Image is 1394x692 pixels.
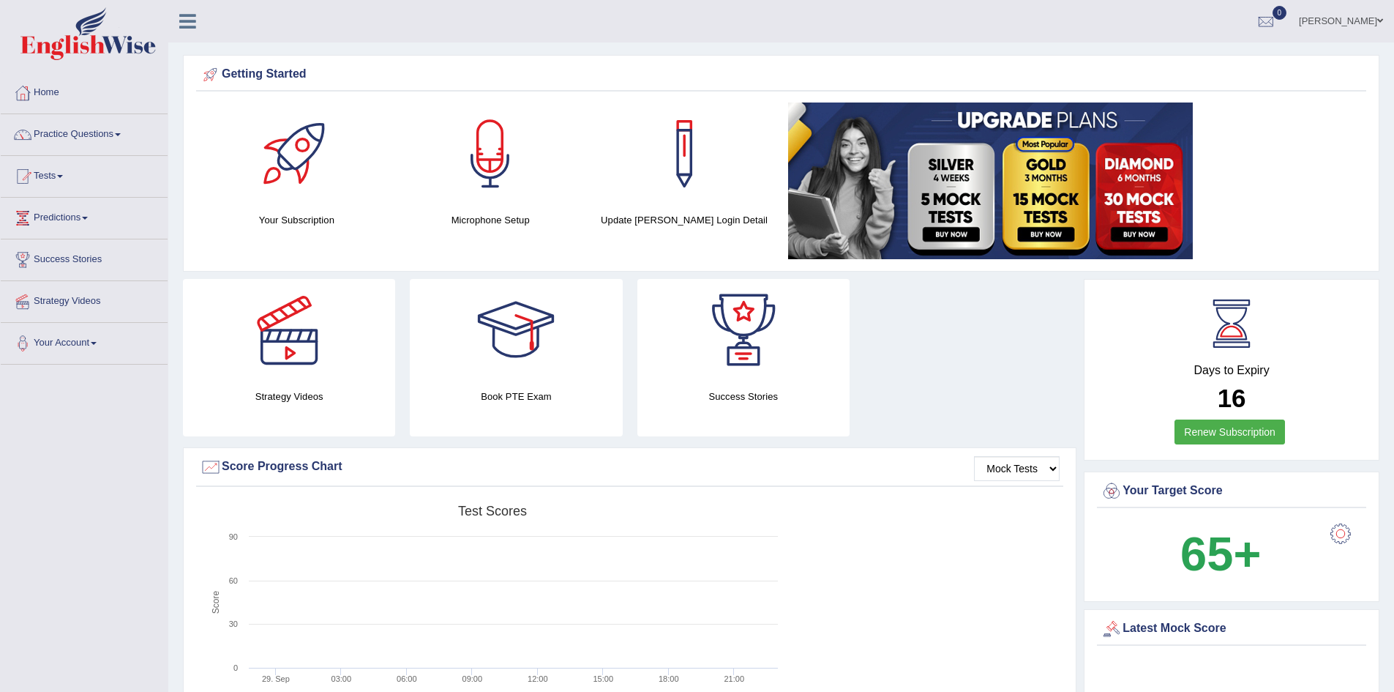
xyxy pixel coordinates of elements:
[200,64,1363,86] div: Getting Started
[458,504,527,518] tspan: Test scores
[229,576,238,585] text: 60
[1,72,168,109] a: Home
[528,674,548,683] text: 12:00
[207,212,386,228] h4: Your Subscription
[1174,420,1285,444] a: Renew Subscription
[1,323,168,360] a: Your Account
[659,674,679,683] text: 18:00
[229,532,238,541] text: 90
[593,674,614,683] text: 15:00
[233,663,238,672] text: 0
[1101,480,1363,502] div: Your Target Score
[410,389,622,404] h4: Book PTE Exam
[1273,6,1287,20] span: 0
[1218,384,1246,412] b: 16
[211,591,221,614] tspan: Score
[200,456,1060,478] div: Score Progress Chart
[1,156,168,193] a: Tests
[788,103,1193,259] img: small5.jpg
[331,674,352,683] text: 03:00
[462,674,483,683] text: 09:00
[1101,618,1363,640] div: Latest Mock Score
[1,114,168,151] a: Practice Questions
[183,389,395,404] h4: Strategy Videos
[1,239,168,276] a: Success Stories
[397,674,417,683] text: 06:00
[1180,527,1261,581] b: 65+
[1,198,168,234] a: Predictions
[229,620,238,628] text: 30
[401,212,580,228] h4: Microphone Setup
[1,281,168,318] a: Strategy Videos
[637,389,850,404] h4: Success Stories
[262,674,290,683] tspan: 29. Sep
[595,212,774,228] h4: Update [PERSON_NAME] Login Detail
[1101,364,1363,377] h4: Days to Expiry
[724,674,744,683] text: 21:00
